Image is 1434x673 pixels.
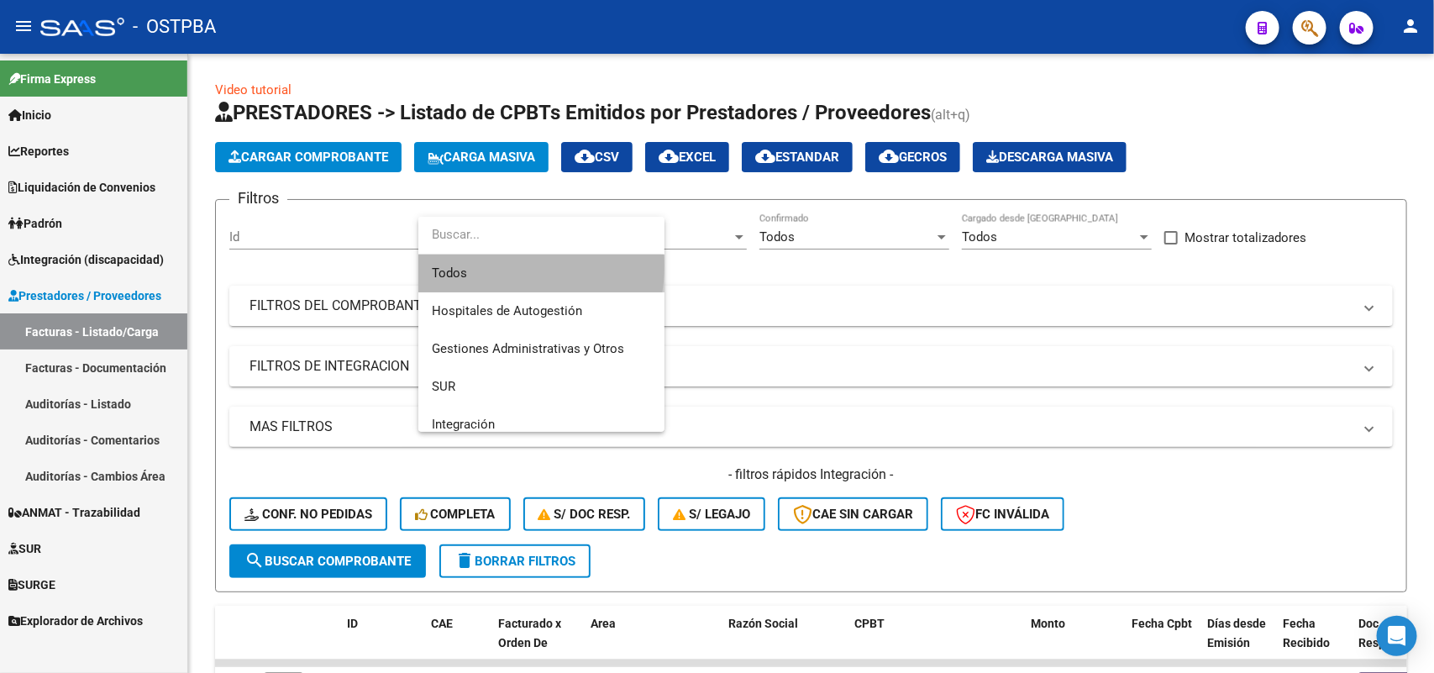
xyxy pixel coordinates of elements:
span: Todos [432,255,651,292]
span: Hospitales de Autogestión [432,303,582,318]
div: Open Intercom Messenger [1377,616,1417,656]
input: dropdown search [418,216,662,254]
span: SUR [432,379,455,394]
span: Integración [432,417,495,432]
span: Gestiones Administrativas y Otros [432,341,624,356]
